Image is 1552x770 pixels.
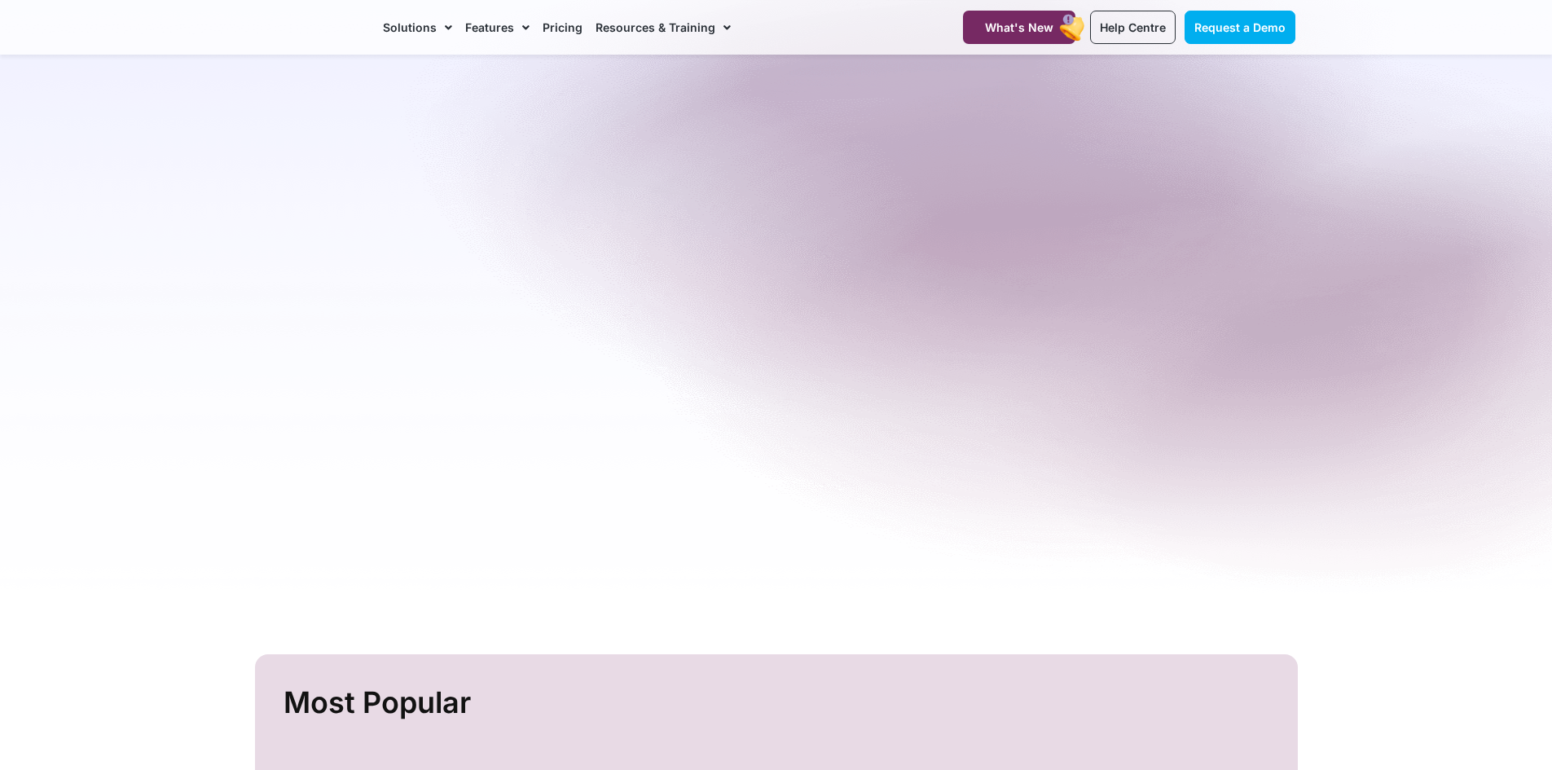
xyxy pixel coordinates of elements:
h2: Most Popular [284,679,1273,727]
span: Request a Demo [1194,20,1286,34]
img: CareMaster Logo [257,15,367,40]
span: Help Centre [1100,20,1166,34]
a: Help Centre [1090,11,1176,44]
a: What's New [963,11,1075,44]
span: What's New [985,20,1053,34]
a: Request a Demo [1185,11,1295,44]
